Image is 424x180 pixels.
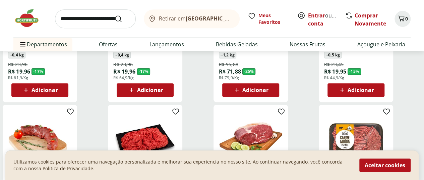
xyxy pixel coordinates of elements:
[308,12,325,19] a: Entrar
[324,75,345,81] span: R$ 44,9/Kg
[55,9,136,28] input: search
[248,12,289,26] a: Meus Favoritos
[8,75,28,81] span: R$ 61,9/Kg
[348,87,374,93] span: Adicionar
[159,15,233,21] span: Retirar em
[19,36,27,52] button: Menu
[32,87,58,93] span: Adicionar
[219,68,241,75] span: R$ 71,88
[405,15,408,22] span: 0
[186,15,299,22] b: [GEOGRAPHIC_DATA]/[GEOGRAPHIC_DATA]
[359,159,411,172] button: Aceitar cookies
[113,68,135,75] span: R$ 19,96
[219,61,238,68] span: R$ 95,88
[308,12,345,27] a: Criar conta
[8,61,27,68] span: R$ 23,96
[216,40,258,48] a: Bebidas Geladas
[149,40,184,48] a: Lançamentos
[13,8,47,28] img: Hortifruti
[113,75,134,81] span: R$ 64,9/Kg
[137,87,163,93] span: Adicionar
[8,68,30,75] span: R$ 19,96
[290,40,325,48] a: Nossas Frutas
[113,110,177,174] img: Carne Moída Bovina Resfriada
[117,83,174,97] button: Adicionar
[222,83,279,97] button: Adicionar
[113,52,131,58] span: ~ 0,4 kg
[308,11,338,28] span: ou
[348,68,361,75] span: - 15 %
[242,68,256,75] span: - 25 %
[327,83,384,97] button: Adicionar
[355,12,386,27] a: Comprar Novamente
[11,83,68,97] button: Adicionar
[219,75,239,81] span: R$ 79,9/Kg
[219,52,236,58] span: ~ 1,2 kg
[357,40,405,48] a: Açougue e Peixaria
[324,68,346,75] span: R$ 19,95
[144,9,240,28] button: Retirar em[GEOGRAPHIC_DATA]/[GEOGRAPHIC_DATA]
[13,159,351,172] p: Utilizamos cookies para oferecer uma navegação personalizada e melhorar sua experiencia no nosso ...
[324,110,388,174] img: Carne Moída Patinho Resfriada Natural da Terra 500g
[137,68,150,75] span: - 17 %
[8,110,72,174] img: Filé Mignon sem Cordão
[258,12,289,26] span: Meus Favoritos
[219,110,283,174] img: Alcatra Pedaço
[113,61,133,68] span: R$ 23,96
[99,40,118,48] a: Ofertas
[242,87,268,93] span: Adicionar
[324,61,344,68] span: R$ 23,45
[8,52,25,58] span: ~ 0,4 kg
[324,52,342,58] span: ~ 0,5 kg
[114,15,130,23] button: Submit Search
[395,11,411,27] button: Carrinho
[19,36,67,52] span: Departamentos
[32,68,45,75] span: - 17 %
